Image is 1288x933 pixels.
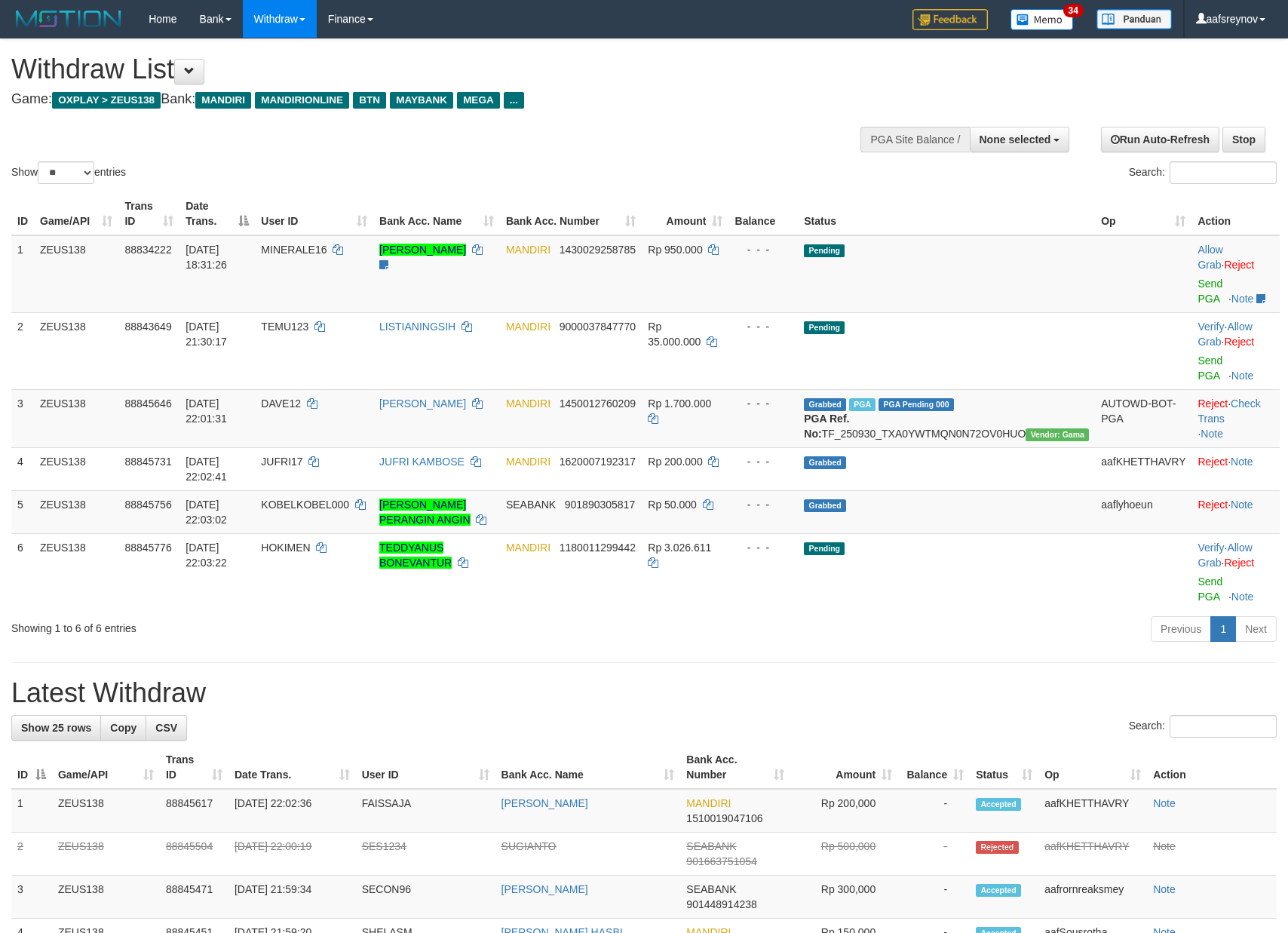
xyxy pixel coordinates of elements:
td: ZEUS138 [52,876,160,919]
th: Bank Acc. Name: activate to sort column ascending [373,192,500,235]
span: MANDIRI [506,542,550,554]
label: Search: [1129,715,1277,738]
a: Note [1231,499,1253,511]
a: [PERSON_NAME] [379,397,466,410]
th: Bank Acc. Name: activate to sort column ascending [495,746,681,789]
a: 1 [1210,616,1236,642]
th: Status: activate to sort column ascending [970,746,1038,789]
td: [DATE] 22:00:19 [228,833,356,876]
a: Copy [100,715,146,741]
th: Status [798,192,1095,235]
a: Allow Grab [1198,244,1222,271]
b: PGA Ref. No: [804,413,849,440]
a: Reject [1224,259,1254,271]
span: MINERALE16 [261,244,327,256]
span: Grabbed [804,499,846,512]
th: Trans ID: activate to sort column ascending [118,192,179,235]
th: Bank Acc. Number: activate to sort column ascending [500,192,642,235]
th: Game/API: activate to sort column ascending [34,192,118,235]
td: SES1234 [356,833,495,876]
th: User ID: activate to sort column ascending [255,192,373,235]
td: FAISSAJA [356,789,495,833]
td: 1 [11,789,52,833]
a: SUGIANTO [501,840,557,852]
a: Reject [1198,499,1228,511]
td: SECON96 [356,876,495,919]
label: Show entries [11,161,126,184]
td: · · [1191,312,1280,389]
input: Search: [1170,161,1277,184]
span: [DATE] 18:31:26 [186,244,227,271]
th: Date Trans.: activate to sort column ascending [228,746,356,789]
th: Balance [728,192,798,235]
th: Trans ID: activate to sort column ascending [160,746,228,789]
span: Copy 1450012760209 to clipboard [560,397,636,410]
td: ZEUS138 [34,490,118,533]
td: 2 [11,833,52,876]
a: Note [1153,840,1176,852]
a: Previous [1151,616,1211,642]
a: Reject [1224,336,1254,348]
td: Rp 200,000 [790,789,898,833]
a: JUFRI KAMBOSE [379,456,465,468]
span: KOBELKOBEL000 [261,499,349,511]
th: Balance: activate to sort column ascending [898,746,970,789]
a: Reject [1198,397,1228,410]
span: MANDIRI [506,321,550,333]
a: Send PGA [1198,278,1222,305]
div: - - - [734,396,792,411]
td: · [1191,235,1280,313]
span: Copy 901663751054 to clipboard [686,855,756,867]
span: Pending [804,321,845,334]
a: Note [1231,591,1254,603]
a: Check Trans [1198,397,1260,425]
span: 88843649 [124,321,171,333]
th: ID: activate to sort column descending [11,746,52,789]
a: Stop [1222,127,1265,152]
td: - [898,876,970,919]
td: TF_250930_TXA0YWTMQN0N72OV0HUO [798,389,1095,447]
span: DAVE12 [261,397,301,410]
span: [DATE] 22:02:41 [186,456,227,483]
a: Note [1231,293,1254,305]
a: [PERSON_NAME] [501,797,588,809]
td: · · [1191,389,1280,447]
span: Rp 1.700.000 [648,397,711,410]
span: 88845646 [124,397,171,410]
span: 88845731 [124,456,171,468]
span: · [1198,244,1224,271]
a: Allow Grab [1198,321,1252,348]
span: HOKIMEN [261,542,310,554]
span: SEABANK [506,499,556,511]
td: - [898,789,970,833]
span: [DATE] 21:30:17 [186,321,227,348]
span: SEABANK [686,840,736,852]
a: Note [1153,883,1176,895]
div: - - - [734,497,792,512]
span: Copy 901890305817 to clipboard [565,499,635,511]
span: Accepted [976,798,1021,811]
span: OXPLAY > ZEUS138 [52,92,161,109]
span: CSV [155,722,177,734]
td: ZEUS138 [34,235,118,313]
span: Marked by aaftanly [849,398,876,411]
span: MEGA [457,92,500,109]
span: Rp 3.026.611 [648,542,711,554]
span: Rp 50.000 [648,499,697,511]
a: [PERSON_NAME] [379,244,466,256]
td: aafKHETTHAVRY [1038,789,1147,833]
a: Run Auto-Refresh [1101,127,1219,152]
td: 3 [11,876,52,919]
a: [PERSON_NAME] [501,883,588,895]
h4: Game: Bank: [11,92,844,107]
th: Amount: activate to sort column ascending [790,746,898,789]
div: - - - [734,454,792,469]
button: None selected [970,127,1070,152]
img: Feedback.jpg [912,9,988,30]
a: Note [1153,797,1176,809]
span: ... [504,92,524,109]
span: · [1198,542,1252,569]
div: - - - [734,540,792,555]
span: BTN [353,92,386,109]
td: 3 [11,389,34,447]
